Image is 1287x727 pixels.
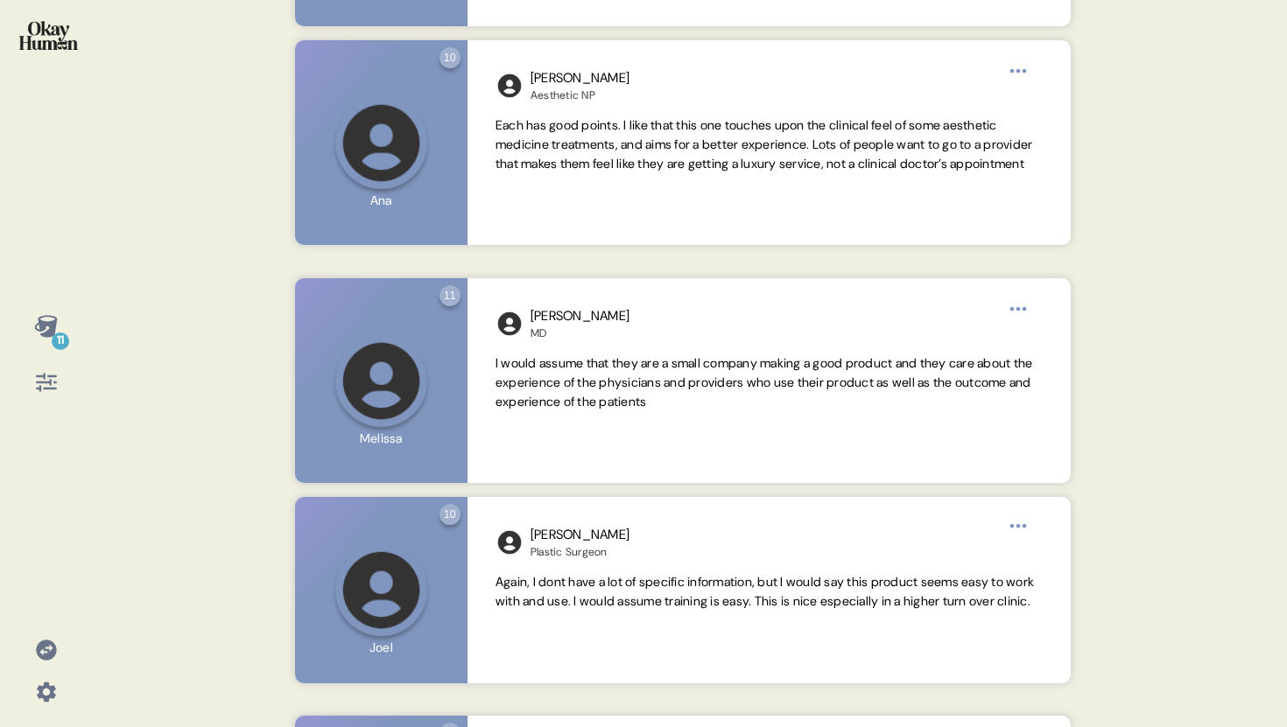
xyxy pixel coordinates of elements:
[531,545,629,559] div: Plastic Surgeon
[531,525,629,545] div: [PERSON_NAME]
[440,47,461,68] div: 10
[496,574,1034,609] span: Again, I dont have a lot of specific information, but I would say this product seems easy to work...
[496,310,524,338] img: l1ibTKarBSWXLOhlfT5LxFP+OttMJpPJZDKZTCbz9PgHEggSPYjZSwEAAAAASUVORK5CYII=
[496,528,524,556] img: l1ibTKarBSWXLOhlfT5LxFP+OttMJpPJZDKZTCbz9PgHEggSPYjZSwEAAAAASUVORK5CYII=
[496,72,524,100] img: l1ibTKarBSWXLOhlfT5LxFP+OttMJpPJZDKZTCbz9PgHEggSPYjZSwEAAAAASUVORK5CYII=
[496,117,1033,171] span: Each has good points. I like that this one touches upon the clinical feel of some aesthetic medic...
[531,68,629,88] div: [PERSON_NAME]
[19,21,78,50] img: okayhuman.3b1b6348.png
[496,355,1033,409] span: I would assume that they are a small company making a good product and they care about the experi...
[440,285,461,306] div: 11
[531,88,629,102] div: Aesthetic NP
[531,306,629,326] div: [PERSON_NAME]
[440,504,461,525] div: 10
[531,326,629,340] div: MD
[52,332,69,350] div: 11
